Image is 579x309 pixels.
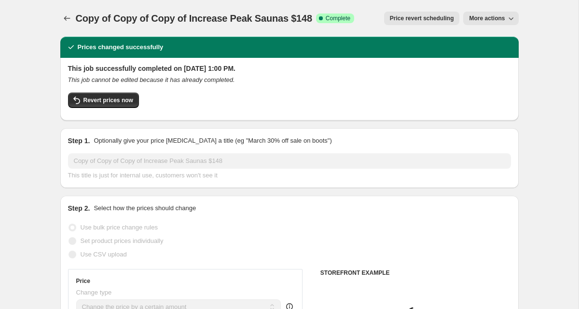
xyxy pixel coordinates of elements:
[384,12,460,25] button: Price revert scheduling
[81,237,164,244] span: Set product prices individually
[320,269,511,277] h6: STOREFRONT EXAMPLE
[76,277,90,285] h3: Price
[94,203,196,213] p: Select how the prices should change
[76,13,312,24] span: Copy of Copy of Copy of Increase Peak Saunas $148
[469,14,505,22] span: More actions
[76,289,112,296] span: Change type
[326,14,350,22] span: Complete
[68,93,139,108] button: Revert prices now
[68,64,511,73] h2: This job successfully completed on [DATE] 1:00 PM.
[81,251,127,258] span: Use CSV upload
[78,42,164,52] h2: Prices changed successfully
[68,136,90,146] h2: Step 1.
[68,153,511,169] input: 30% off holiday sale
[68,203,90,213] h2: Step 2.
[94,136,331,146] p: Optionally give your price [MEDICAL_DATA] a title (eg "March 30% off sale on boots")
[68,172,218,179] span: This title is just for internal use, customers won't see it
[463,12,518,25] button: More actions
[68,76,235,83] i: This job cannot be edited because it has already completed.
[60,12,74,25] button: Price change jobs
[83,96,133,104] span: Revert prices now
[390,14,454,22] span: Price revert scheduling
[81,224,158,231] span: Use bulk price change rules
